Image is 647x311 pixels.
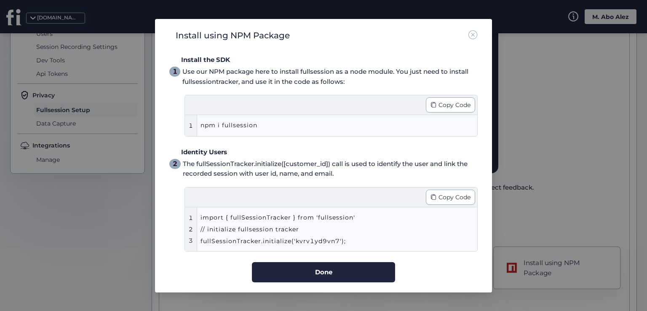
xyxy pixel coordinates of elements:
button: Done [252,262,395,282]
div: 2 [189,224,193,233]
div: import { fullSessionTracker } from 'fullsession' // initialize fullsession tracker fullSessionTra... [201,211,445,247]
div: Install using NPM Package [176,29,290,42]
div: 2 [173,158,177,169]
div: Use our NPM package here to install fullsession as a node module. You just need to install fullse... [182,67,478,86]
div: 1 [189,121,193,130]
div: 1 [189,213,193,222]
div: npm i fullsession [201,119,445,132]
span: Copy Code [438,100,471,110]
div: 3 [189,236,193,245]
div: The fullSessionTracker.initialize([customer_id]) call is used to identify the user and link the r... [183,158,478,178]
div: Install the SDK [181,55,478,65]
div: Identity Users [181,147,478,157]
span: Done [315,267,332,277]
div: 1 [173,66,177,77]
span: Copy Code [438,192,471,201]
